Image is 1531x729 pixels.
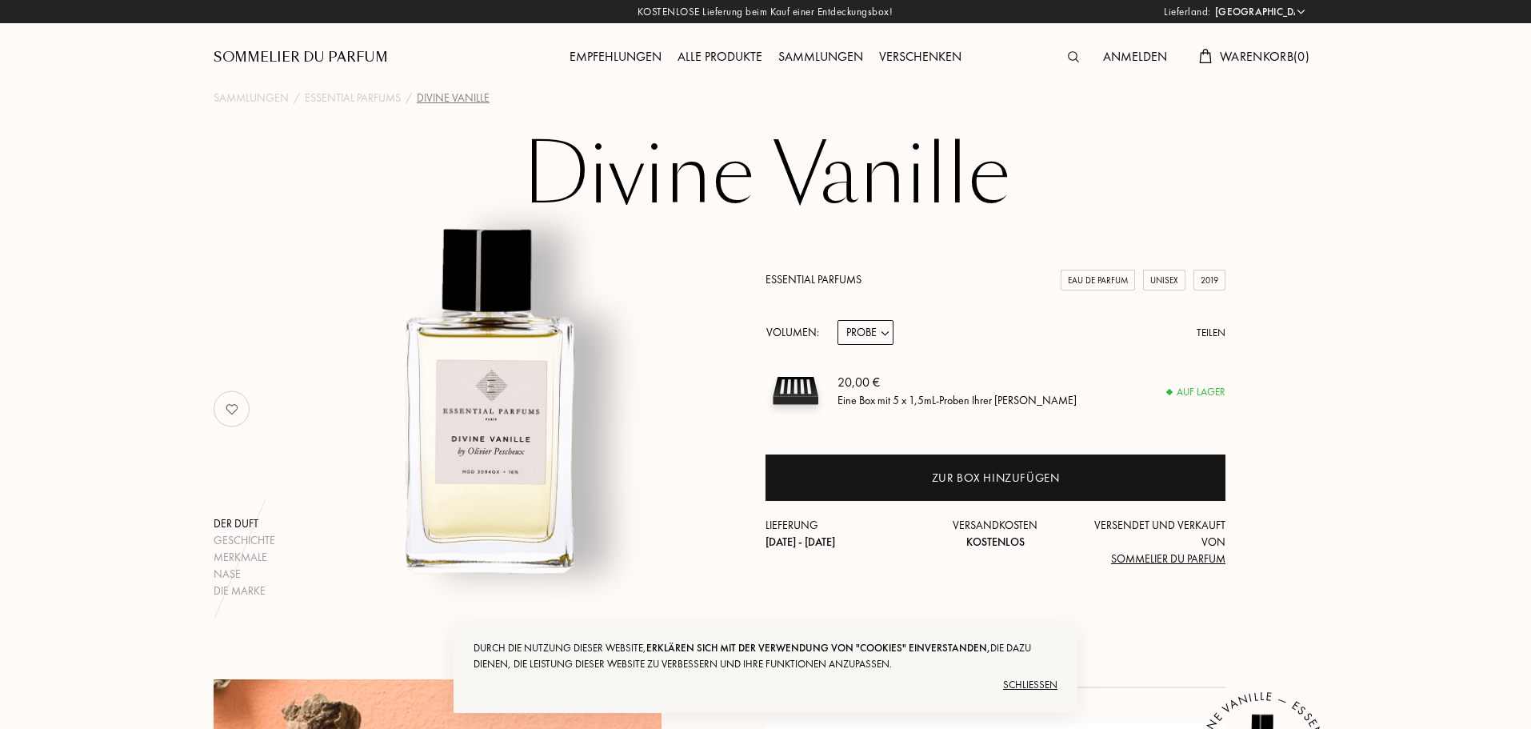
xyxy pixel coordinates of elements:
div: Teilen [1197,325,1225,341]
a: Essential Parfums [765,272,861,286]
div: Empfehlungen [562,47,670,68]
img: cart.svg [1199,49,1212,63]
div: Zur Box hinzufügen [932,469,1060,487]
div: Eine Box mit 5 x 1,5mL-Proben Ihrer [PERSON_NAME] [837,392,1077,409]
a: Anmelden [1095,48,1175,65]
div: / [406,90,412,106]
div: Auf Lager [1167,384,1225,400]
div: Versandkosten [919,517,1073,551]
span: [DATE] - [DATE] [765,535,835,549]
div: Nase [214,566,275,583]
div: Verschenken [871,47,969,68]
div: Durch die Nutzung dieser Website, die dazu dienen, die Leistung dieser Website zu verbessern und ... [474,640,1057,672]
div: Lieferung [765,517,919,551]
a: Sammlungen [214,90,289,106]
img: search_icn.svg [1068,51,1079,62]
div: 2019 [1193,270,1225,291]
div: Merkmale [214,549,275,566]
div: Versendet und verkauft von [1072,517,1225,567]
div: Schließen [474,672,1057,698]
div: Volumen: [765,320,828,345]
img: sample box [765,361,825,421]
a: Sammlungen [770,48,871,65]
span: Kostenlos [966,535,1025,549]
div: Unisex [1143,270,1185,291]
a: Alle Produkte [670,48,770,65]
div: Anmelden [1095,47,1175,68]
div: Die Marke [214,583,275,599]
div: Divine Vanille [417,90,490,106]
span: Warenkorb ( 0 ) [1220,48,1309,65]
div: 20,00 € [837,373,1077,392]
a: Empfehlungen [562,48,670,65]
a: Sommelier du Parfum [214,48,388,67]
div: Der Duft [214,515,275,532]
img: Divine Vanille Essential Parfums [292,203,688,599]
span: Sommelier du Parfum [1111,551,1225,566]
h1: Divine Vanille [366,131,1165,219]
div: Sammlungen [770,47,871,68]
a: Essential Parfums [305,90,401,106]
img: no_like_p.png [216,393,248,425]
div: Geschichte [214,532,275,549]
a: Verschenken [871,48,969,65]
div: / [294,90,300,106]
span: erklären sich mit der Verwendung von "Cookies" einverstanden, [646,641,990,655]
div: Eau de Parfum [1061,270,1135,291]
div: Alle Produkte [670,47,770,68]
span: Lieferland: [1164,4,1211,20]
